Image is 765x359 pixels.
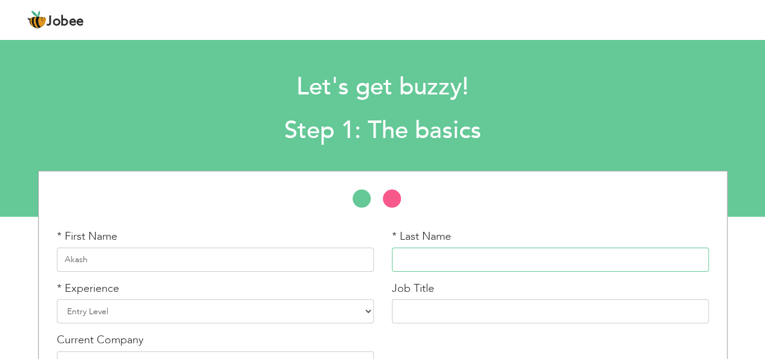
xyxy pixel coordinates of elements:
img: jobee.io [27,10,47,30]
label: * Last Name [392,229,451,245]
label: Job Title [392,281,434,297]
h1: Let's get buzzy! [105,71,660,103]
span: Jobee [47,15,84,28]
label: * First Name [57,229,117,245]
label: Current Company [57,332,143,348]
h2: Step 1: The basics [105,115,660,147]
label: * Experience [57,281,119,297]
